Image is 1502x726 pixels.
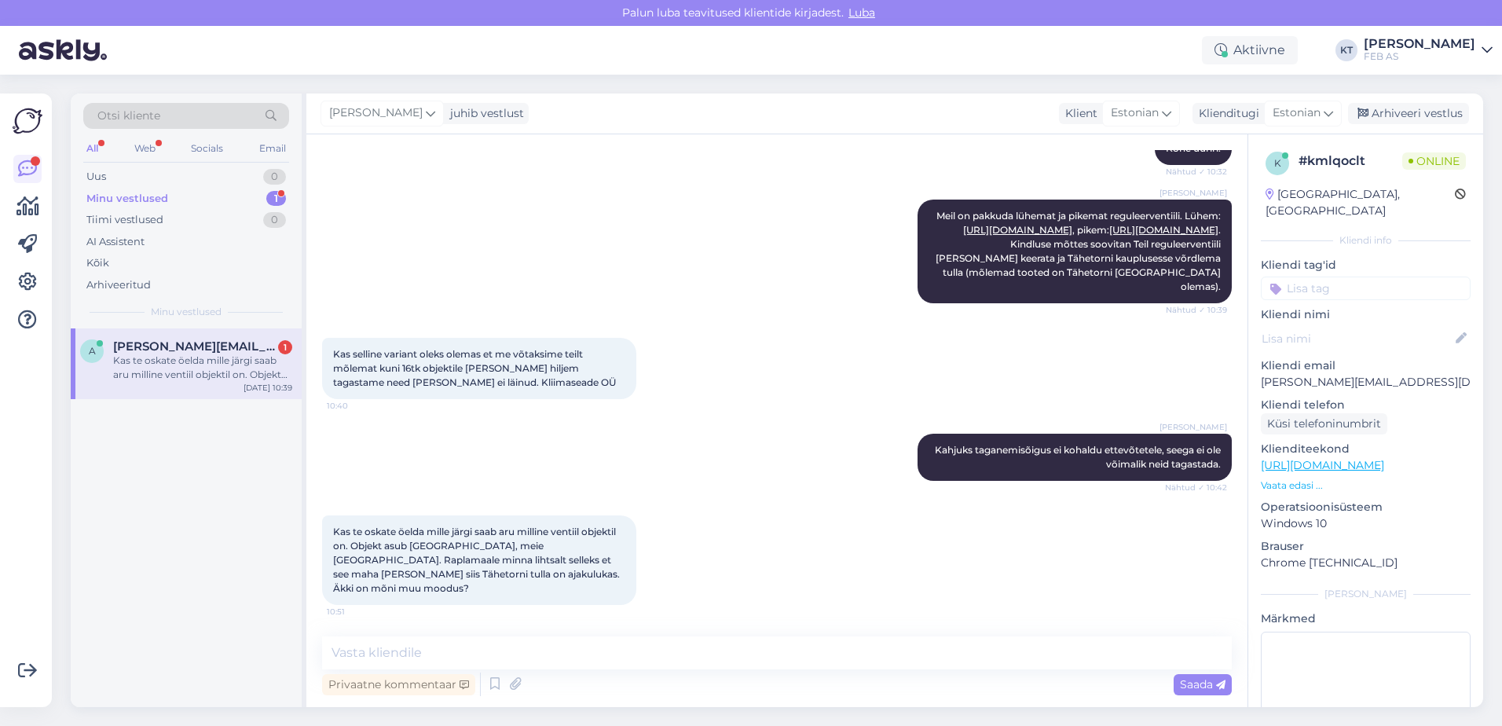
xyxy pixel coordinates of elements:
div: juhib vestlust [444,105,524,122]
div: [GEOGRAPHIC_DATA], [GEOGRAPHIC_DATA] [1266,186,1455,219]
span: Kas te oskate öelda mille järgi saab aru milline ventiil objektil on. Objekt asub [GEOGRAPHIC_DAT... [333,526,622,594]
div: AI Assistent [86,234,145,250]
div: Minu vestlused [86,191,168,207]
p: Chrome [TECHNICAL_ID] [1261,555,1471,571]
a: [URL][DOMAIN_NAME] [1109,224,1218,236]
p: Windows 10 [1261,515,1471,532]
span: 10:51 [327,606,386,618]
span: Nähtud ✓ 10:42 [1165,482,1227,493]
input: Lisa nimi [1262,330,1453,347]
p: Vaata edasi ... [1261,478,1471,493]
p: Märkmed [1261,610,1471,627]
span: artur.tarassu@kliimaseade.ee [113,339,277,354]
span: 10:40 [327,400,386,412]
div: # kmlqoclt [1299,152,1402,170]
span: Luba [844,5,880,20]
span: [PERSON_NAME] [1159,421,1227,433]
span: Otsi kliente [97,108,160,124]
span: [PERSON_NAME] [1159,187,1227,199]
div: Kõik [86,255,109,271]
div: KT [1335,39,1357,61]
div: 0 [263,212,286,228]
span: k [1274,157,1281,169]
a: [URL][DOMAIN_NAME] [963,224,1072,236]
div: Klienditugi [1192,105,1259,122]
div: Arhiveeri vestlus [1348,103,1469,124]
div: Kliendi info [1261,233,1471,247]
p: Brauser [1261,538,1471,555]
span: a [89,345,96,357]
img: Askly Logo [13,106,42,136]
div: Kas te oskate öelda mille järgi saab aru milline ventiil objektil on. Objekt asub [GEOGRAPHIC_DAT... [113,354,292,382]
span: Kas selline variant oleks olemas et me võtaksime teilt mõlemat kuni 16tk objektile [PERSON_NAME] ... [333,348,616,388]
div: [DATE] 10:39 [244,382,292,394]
div: FEB AS [1364,50,1475,63]
input: Lisa tag [1261,277,1471,300]
span: Estonian [1273,104,1321,122]
p: Kliendi tag'id [1261,257,1471,273]
div: Socials [188,138,226,159]
div: All [83,138,101,159]
div: Tiimi vestlused [86,212,163,228]
p: Operatsioonisüsteem [1261,499,1471,515]
p: Kliendi email [1261,357,1471,374]
a: [PERSON_NAME]FEB AS [1364,38,1493,63]
p: Kliendi nimi [1261,306,1471,323]
span: Meil on pakkuda lühemat ja pikemat reguleerventiili. Lühem: , pikem: . Kindluse mõttes soovitan T... [936,210,1223,292]
div: [PERSON_NAME] [1261,587,1471,601]
span: Estonian [1111,104,1159,122]
p: Kliendi telefon [1261,397,1471,413]
div: Web [131,138,159,159]
p: [PERSON_NAME][EMAIL_ADDRESS][DOMAIN_NAME] [1261,374,1471,390]
div: [PERSON_NAME] [1364,38,1475,50]
span: Kahjuks taganemisõigus ei kohaldu ettevõtetele, seega ei ole võimalik neid tagastada. [935,444,1223,470]
a: [URL][DOMAIN_NAME] [1261,458,1384,472]
span: Online [1402,152,1466,170]
span: Minu vestlused [151,305,222,319]
div: Privaatne kommentaar [322,674,475,695]
p: Klienditeekond [1261,441,1471,457]
div: 0 [263,169,286,185]
div: Arhiveeritud [86,277,151,293]
div: Aktiivne [1202,36,1298,64]
div: Email [256,138,289,159]
div: 1 [278,340,292,354]
div: Klient [1059,105,1097,122]
span: [PERSON_NAME] [329,104,423,122]
div: Küsi telefoninumbrit [1261,413,1387,434]
span: Nähtud ✓ 10:39 [1166,304,1227,316]
div: Uus [86,169,106,185]
span: Saada [1180,677,1225,691]
div: 1 [266,191,286,207]
span: Nähtud ✓ 10:32 [1166,166,1227,178]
